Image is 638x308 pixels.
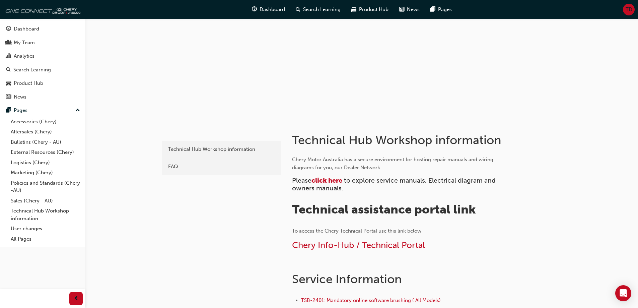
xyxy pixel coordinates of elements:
[292,202,476,217] span: Technical assistance portal link
[407,6,420,13] span: News
[3,104,83,117] button: Pages
[623,4,635,15] button: TD
[14,79,43,87] div: Product Hub
[6,53,11,59] span: chart-icon
[292,240,425,250] a: Chery Info-Hub / Technical Portal
[8,158,83,168] a: Logistics (Chery)
[3,64,83,76] a: Search Learning
[8,168,83,178] a: Marketing (Chery)
[8,127,83,137] a: Aftersales (Chery)
[626,6,632,13] span: TD
[3,50,83,62] a: Analytics
[6,94,11,100] span: news-icon
[8,234,83,244] a: All Pages
[301,297,441,303] a: TSB-2401: Mandatory online software brushing ( All Models)
[3,21,83,104] button: DashboardMy TeamAnalyticsSearch LearningProduct HubNews
[6,67,11,73] span: search-icon
[168,163,275,171] div: FAQ
[438,6,452,13] span: Pages
[303,6,341,13] span: Search Learning
[14,107,27,114] div: Pages
[8,178,83,196] a: Policies and Standards (Chery -AU)
[292,157,495,171] span: Chery Motor Australia has a secure environment for hosting repair manuals and wiring diagrams for...
[14,39,35,47] div: My Team
[359,6,388,13] span: Product Hub
[6,26,11,32] span: guage-icon
[8,206,83,224] a: Technical Hub Workshop information
[75,106,80,115] span: up-icon
[252,5,257,14] span: guage-icon
[346,3,394,16] a: car-iconProduct Hub
[260,6,285,13] span: Dashboard
[292,133,512,147] h1: Technical Hub Workshop information
[8,117,83,127] a: Accessories (Chery)
[292,228,421,234] span: To access the Chery Technical Portal use this link below
[311,177,342,184] a: click here
[8,196,83,206] a: Sales (Chery - AU)
[3,91,83,103] a: News
[13,66,51,74] div: Search Learning
[168,145,275,153] div: Technical Hub Workshop information
[296,5,300,14] span: search-icon
[290,3,346,16] a: search-iconSearch Learning
[6,40,11,46] span: people-icon
[292,177,311,184] span: Please
[6,108,11,114] span: pages-icon
[430,5,435,14] span: pages-icon
[292,177,497,192] span: to explore service manuals, Electrical diagram and owners manuals.
[3,23,83,35] a: Dashboard
[6,80,11,86] span: car-icon
[615,285,631,301] div: Open Intercom Messenger
[14,52,34,60] div: Analytics
[165,161,279,173] a: FAQ
[74,295,79,303] span: prev-icon
[3,3,80,16] img: oneconnect
[14,25,39,33] div: Dashboard
[3,37,83,49] a: My Team
[425,3,457,16] a: pages-iconPages
[292,272,402,286] span: Service Information
[399,5,404,14] span: news-icon
[246,3,290,16] a: guage-iconDashboard
[8,137,83,147] a: Bulletins (Chery - AU)
[3,77,83,89] a: Product Hub
[8,147,83,158] a: External Resources (Chery)
[394,3,425,16] a: news-iconNews
[8,224,83,234] a: User changes
[165,143,279,155] a: Technical Hub Workshop information
[14,93,26,101] div: News
[351,5,356,14] span: car-icon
